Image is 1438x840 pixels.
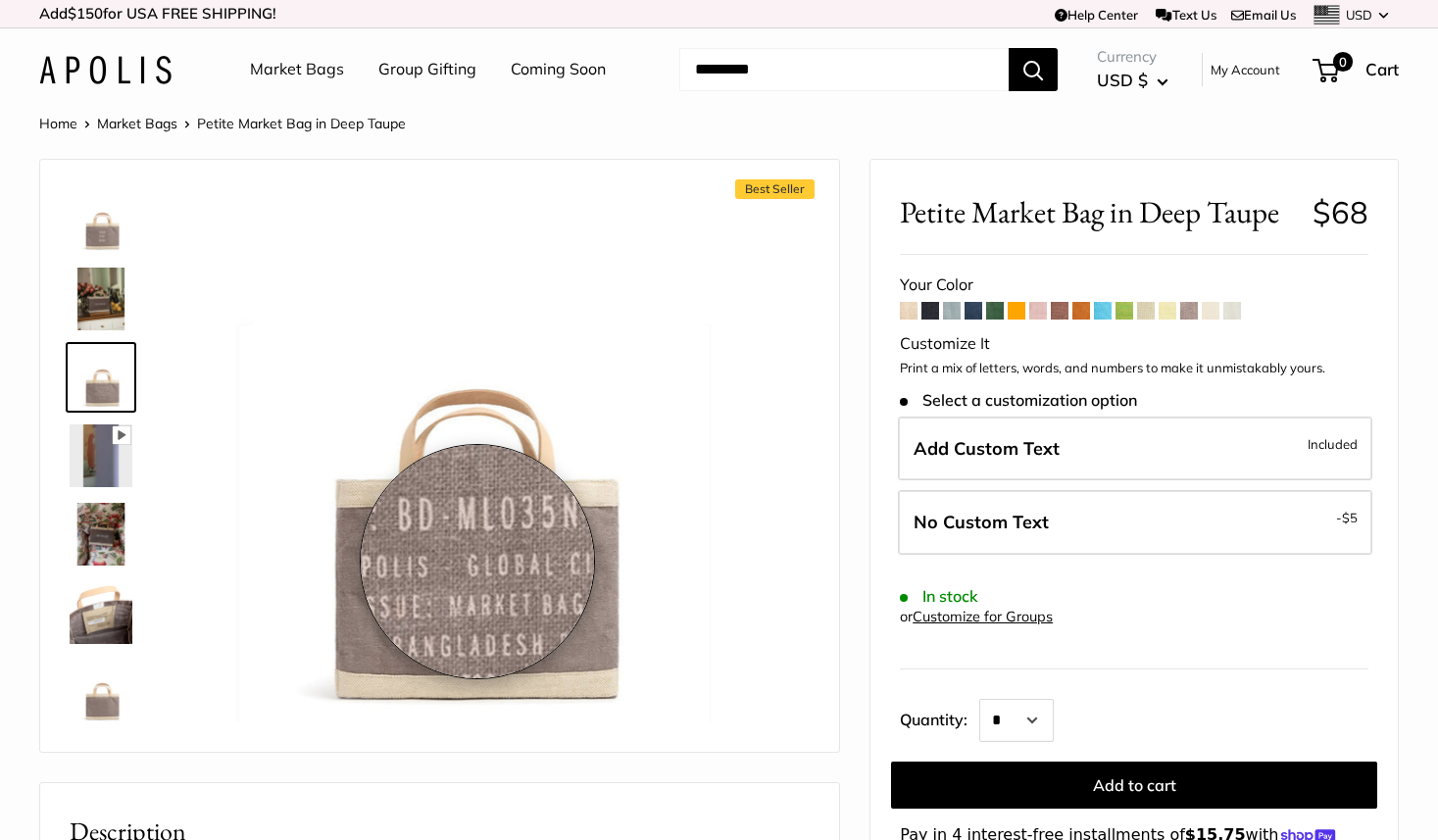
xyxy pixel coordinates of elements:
img: Apolis [39,56,172,84]
span: $5 [1342,510,1358,525]
div: Your Color [900,271,1368,300]
span: In stock [900,587,977,606]
span: No Custom Text [914,511,1049,533]
a: Petite Market Bag in Deep Taupe [66,499,136,569]
label: Add Custom Text [898,417,1372,481]
img: Petite Market Bag in Deep Taupe [197,189,730,722]
span: Best Seller [735,179,815,199]
a: My Account [1211,58,1280,81]
label: Leave Blank [898,490,1372,555]
img: Petite Market Bag in Deep Taupe [70,268,132,330]
p: Print a mix of letters, words, and numbers to make it unmistakably yours. [900,359,1368,378]
a: Text Us [1156,7,1215,23]
a: Petite Market Bag in Deep Taupe [66,577,136,648]
input: Search... [679,48,1009,91]
a: Petite Market Bag in Deep Taupe [66,185,136,256]
nav: Breadcrumb [39,111,406,136]
div: Customize It [900,329,1368,359]
span: $68 [1313,193,1368,231]
div: or [900,604,1053,630]
span: Add Custom Text [914,437,1060,460]
button: Search [1009,48,1058,91]
a: 0 Cart [1314,54,1399,85]
a: Market Bags [250,55,344,84]
span: USD [1346,7,1372,23]
span: Petite Market Bag in Deep Taupe [900,194,1297,230]
span: Select a customization option [900,391,1136,410]
a: Petite Market Bag in Deep Taupe [66,264,136,334]
img: Petite Market Bag in Deep Taupe [70,189,132,252]
a: Help Center [1055,7,1138,23]
a: Group Gifting [378,55,476,84]
span: USD $ [1097,70,1148,90]
span: Cart [1365,59,1399,79]
a: Petite Market Bag in Deep Taupe [66,420,136,491]
label: Quantity: [900,693,979,742]
a: Email Us [1231,7,1296,23]
img: Petite Market Bag in Deep Taupe [70,503,132,566]
button: Add to cart [891,762,1377,809]
img: Petite Market Bag in Deep Taupe [70,346,132,409]
span: - [1336,506,1358,529]
a: Petite Market Bag in Deep Taupe [66,342,136,413]
button: USD $ [1097,65,1168,96]
span: Included [1308,432,1358,456]
span: $150 [68,4,103,23]
img: Petite Market Bag in Deep Taupe [70,424,132,487]
a: Customize for Groups [913,608,1053,625]
a: Coming Soon [511,55,606,84]
img: Petite Market Bag in Deep Taupe [70,660,132,722]
img: Petite Market Bag in Deep Taupe [70,581,132,644]
a: Petite Market Bag in Deep Taupe [66,656,136,726]
span: Currency [1097,43,1168,71]
span: Petite Market Bag in Deep Taupe [197,115,406,132]
a: Market Bags [97,115,177,132]
a: Home [39,115,77,132]
span: 0 [1333,52,1353,72]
